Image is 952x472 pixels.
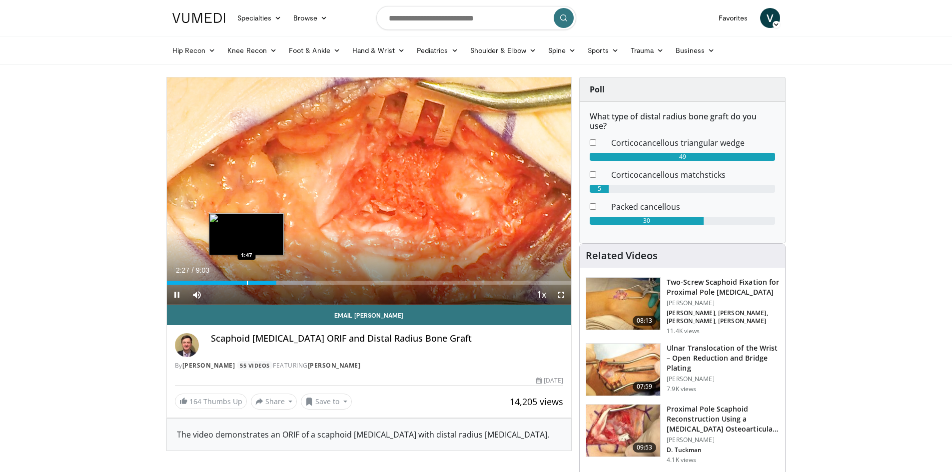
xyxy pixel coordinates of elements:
[211,333,564,344] h4: Scaphoid [MEDICAL_DATA] ORIF and Distal Radius Bone Graft
[175,394,247,409] a: 164 Thumbs Up
[667,436,779,444] p: [PERSON_NAME]
[625,40,670,60] a: Trauma
[464,40,542,60] a: Shoulder & Elbow
[221,40,283,60] a: Knee Recon
[182,361,235,370] a: [PERSON_NAME]
[209,213,284,255] img: image.jpeg
[167,77,572,305] video-js: Video Player
[590,112,775,131] h6: What type of distal radius bone graft do you use?
[633,382,657,392] span: 07:59
[667,343,779,373] h3: Ulnar Translocation of the Wrist – Open Reduction and Bridge Plating
[175,333,199,357] img: Avatar
[586,250,658,262] h4: Related Videos
[176,266,189,274] span: 2:27
[167,305,572,325] a: Email [PERSON_NAME]
[301,394,352,410] button: Save to
[586,343,779,396] a: 07:59 Ulnar Translocation of the Wrist – Open Reduction and Bridge Plating [PERSON_NAME] 7.9K views
[536,376,563,385] div: [DATE]
[590,153,775,161] div: 49
[633,443,657,453] span: 09:53
[604,169,783,181] dd: Corticocancellous matchsticks
[590,185,609,193] div: 5
[604,137,783,149] dd: Corticocancellous triangular wedge
[667,309,779,325] p: [PERSON_NAME], [PERSON_NAME], [PERSON_NAME], [PERSON_NAME]
[411,40,464,60] a: Pediatrics
[237,361,273,370] a: 55 Videos
[172,13,225,23] img: VuMedi Logo
[287,8,333,28] a: Browse
[667,375,779,383] p: [PERSON_NAME]
[604,201,783,213] dd: Packed cancellous
[542,40,582,60] a: Spine
[510,396,563,408] span: 14,205 views
[283,40,346,60] a: Foot & Ankle
[531,285,551,305] button: Playback Rate
[551,285,571,305] button: Fullscreen
[192,266,194,274] span: /
[167,281,572,285] div: Progress Bar
[376,6,576,30] input: Search topics, interventions
[251,394,297,410] button: Share
[586,404,779,464] a: 09:53 Proximal Pole Scaphoid Reconstruction Using a [MEDICAL_DATA] Osteoarticular … [PERSON_NAME]...
[670,40,721,60] a: Business
[582,40,625,60] a: Sports
[667,456,696,464] p: 4.1K views
[590,84,605,95] strong: Poll
[166,40,222,60] a: Hip Recon
[308,361,361,370] a: [PERSON_NAME]
[196,266,209,274] span: 9:03
[187,285,207,305] button: Mute
[633,316,657,326] span: 08:13
[189,397,201,406] span: 164
[167,285,187,305] button: Pause
[667,446,779,454] p: D. Tuckman
[667,277,779,297] h3: Two-Screw Scaphoid Fixation for Proximal Pole [MEDICAL_DATA]
[713,8,754,28] a: Favorites
[586,344,660,396] img: 80c898ec-831a-42b7-be05-3ed5b3dfa407.150x105_q85_crop-smart_upscale.jpg
[667,404,779,434] h3: Proximal Pole Scaphoid Reconstruction Using a [MEDICAL_DATA] Osteoarticular …
[667,385,696,393] p: 7.9K views
[667,299,779,307] p: [PERSON_NAME]
[586,405,660,457] img: 27362f87-5e17-4615-a330-2300c9fc7016.150x105_q85_crop-smart_upscale.jpg
[586,277,779,335] a: 08:13 Two-Screw Scaphoid Fixation for Proximal Pole [MEDICAL_DATA] [PERSON_NAME] [PERSON_NAME], [...
[346,40,411,60] a: Hand & Wrist
[231,8,288,28] a: Specialties
[586,278,660,330] img: eb29c33d-bf21-42d0-9ba2-6d928d73dfbd.150x105_q85_crop-smart_upscale.jpg
[590,217,703,225] div: 30
[667,327,700,335] p: 11.4K views
[175,361,564,370] div: By FEATURING
[760,8,780,28] a: V
[177,429,562,441] div: The video demonstrates an ORIF of a scaphoid [MEDICAL_DATA] with distal radius [MEDICAL_DATA].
